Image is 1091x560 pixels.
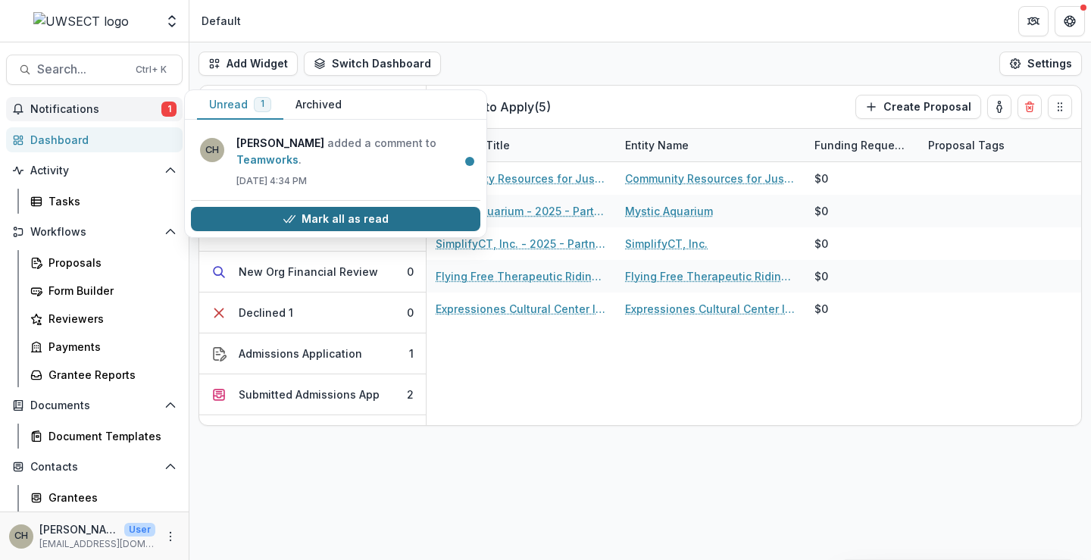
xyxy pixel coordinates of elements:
div: Grantees [48,490,170,505]
div: Admissions Application [239,346,362,361]
button: Get Help [1055,6,1085,36]
div: 0 [407,264,414,280]
a: Mystic Aquarium - 2025 - Partner Program Intent to Apply [436,203,607,219]
span: 1 [261,99,264,109]
div: 0 [407,305,414,321]
button: Delete card [1018,95,1042,119]
a: Expressiones Cultural Center Inc - 2025 - Partner Program Intent to Apply [436,301,607,317]
div: Declined 1 [239,305,293,321]
button: Notifications1 [6,97,183,121]
button: More [161,527,180,546]
button: Add Widget [199,52,298,76]
p: [PERSON_NAME] [39,521,118,537]
div: 2 [407,386,414,402]
div: Submitted Admissions App [239,386,380,402]
a: Grantee Reports [24,362,183,387]
div: Proposal Title [427,129,616,161]
div: $0 [814,236,828,252]
div: New Org Financial Review [239,264,378,280]
img: UWSECT logo [33,12,129,30]
span: Notifications [30,103,161,116]
div: Form Builder [48,283,170,299]
a: Grantees [24,485,183,510]
div: $0 [814,268,828,284]
a: Teamworks [236,153,299,166]
button: Submitted Admissions App2 [199,374,426,415]
a: Form Builder [24,278,183,303]
div: $0 [814,203,828,219]
div: Funding Requested [805,129,919,161]
a: Document Templates [24,424,183,449]
button: Open entity switcher [161,6,183,36]
div: Reviewers [48,311,170,327]
div: Entity Name [616,129,805,161]
button: Archived [283,90,354,120]
a: Mystic Aquarium [625,203,713,219]
a: Reviewers [24,306,183,331]
button: Open Workflows [6,220,183,244]
a: Community Resources for Justice - 2025 - Partner Program Intent to Apply [436,171,607,186]
button: Open Contacts [6,455,183,479]
button: toggle-assigned-to-me [987,95,1011,119]
span: 1 [161,102,177,117]
div: Default [202,13,241,29]
div: $0 [814,301,828,317]
div: Dashboard [30,132,170,148]
div: Entity Name [616,137,698,153]
a: Flying Free Therapeutic Riding Center, Inc. [625,268,796,284]
div: Tasks [48,193,170,209]
div: Document Templates [48,428,170,444]
div: Proposal Tags [919,137,1014,153]
a: Tasks [24,189,183,214]
p: [EMAIL_ADDRESS][DOMAIN_NAME] [39,537,155,551]
button: Switch Dashboard [304,52,441,76]
button: Mark all as read [191,207,480,231]
button: Unread [197,90,283,120]
div: Funding Requested [805,137,919,153]
div: 1 [409,346,414,361]
p: added a comment to . [236,135,471,168]
a: Proposals [24,250,183,275]
button: Partners [1018,6,1049,36]
nav: breadcrumb [195,10,247,32]
button: Open Activity [6,158,183,183]
a: Payments [24,334,183,359]
span: Documents [30,399,158,412]
button: Settings [999,52,1082,76]
button: New Org Financial Review0 [199,252,426,293]
button: Admissions Application1 [199,333,426,374]
div: Proposals [48,255,170,271]
a: Dashboard [6,127,183,152]
button: Drag [1048,95,1072,119]
a: SimplifyCT, Inc. - 2025 - Partner Program Intent to Apply [436,236,607,252]
span: Workflows [30,226,158,239]
p: Intent to Apply ( 5 ) [451,98,564,116]
a: Expressiones Cultural Center Inc [625,301,796,317]
a: Flying Free Therapeutic Riding Center, Inc. - 2025 - Partner Program Intent to Apply [436,268,607,284]
div: Carli Herz [14,531,28,541]
div: Ctrl + K [133,61,170,78]
span: Activity [30,164,158,177]
button: Search... [6,55,183,85]
div: Grantee Reports [48,367,170,383]
span: Contacts [30,461,158,474]
a: Community Resources for Justice [625,171,796,186]
button: Create Proposal [855,95,981,119]
button: Declined 10 [199,293,426,333]
span: Search... [37,62,127,77]
a: SimplifyCT, Inc. [625,236,708,252]
div: Payments [48,339,170,355]
p: User [124,523,155,537]
div: $0 [814,171,828,186]
button: Open Documents [6,393,183,418]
